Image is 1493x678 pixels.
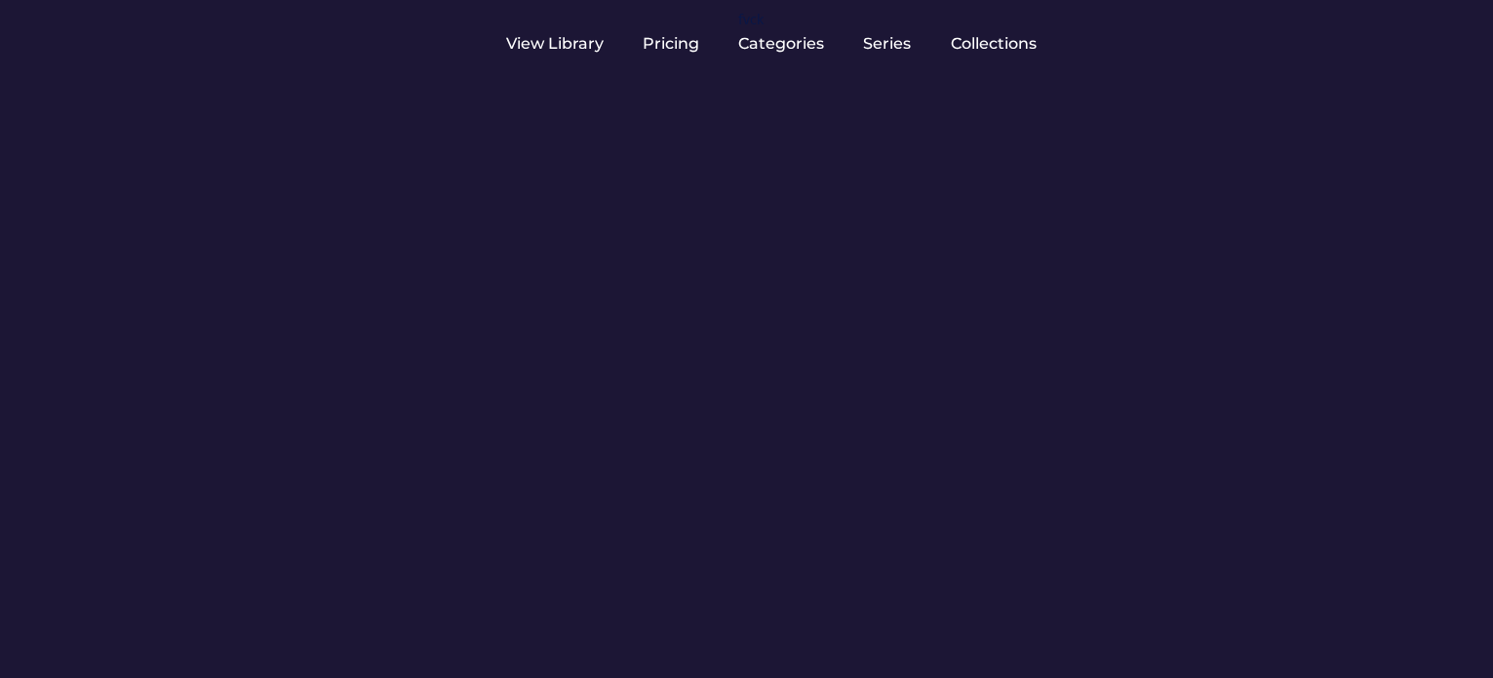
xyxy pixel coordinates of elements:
div: Collections [951,33,1037,55]
img: yH5BAEAAAAALAAAAAABAAEAAAIBRAA7 [1282,32,1306,56]
div: View Library [506,33,604,55]
img: yH5BAEAAAAALAAAAAABAAEAAAIBRAA7 [1368,32,1392,56]
img: yH5BAEAAAAALAAAAAABAAEAAAIBRAA7 [1316,32,1339,56]
div: Categories [738,33,824,55]
img: yH5BAEAAAAALAAAAAABAAEAAAIBRAA7 [1421,32,1444,56]
img: yH5BAEAAAAALAAAAAABAAEAAAIBRAA7 [224,32,248,56]
div: fvck [738,10,764,29]
div: Pricing [643,33,699,55]
img: yH5BAEAAAAALAAAAAABAAEAAAIBRAA7 [39,21,193,61]
div: Series [863,33,912,55]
